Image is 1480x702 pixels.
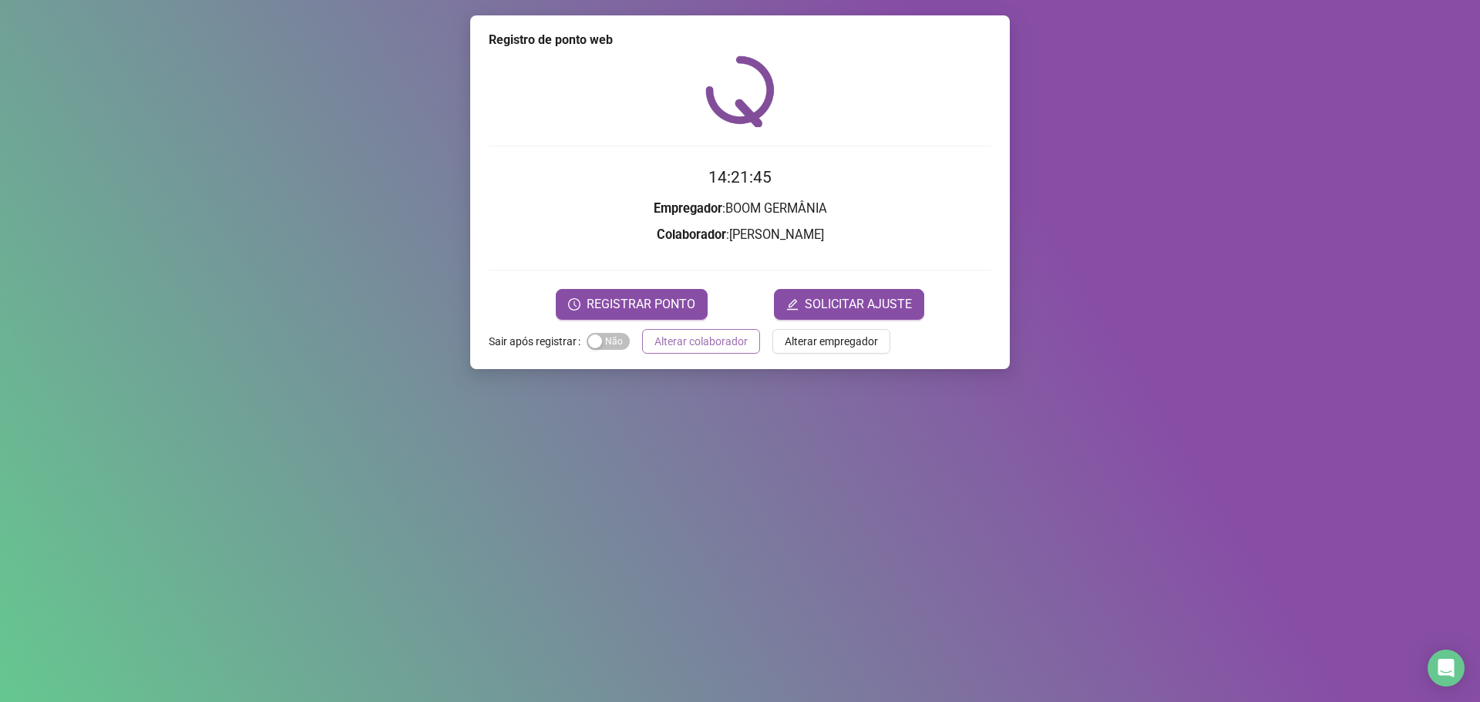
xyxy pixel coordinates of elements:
button: Alterar empregador [772,329,890,354]
strong: Colaborador [657,227,726,242]
label: Sair após registrar [489,329,587,354]
button: REGISTRAR PONTO [556,289,708,320]
div: Open Intercom Messenger [1428,650,1465,687]
span: Alterar empregador [785,333,878,350]
span: clock-circle [568,298,580,311]
button: Alterar colaborador [642,329,760,354]
h3: : [PERSON_NAME] [489,225,991,245]
strong: Empregador [654,201,722,216]
span: Alterar colaborador [654,333,748,350]
h3: : BOOM GERMÂNIA [489,199,991,219]
time: 14:21:45 [708,168,772,186]
span: edit [786,298,799,311]
span: SOLICITAR AJUSTE [805,295,912,314]
img: QRPoint [705,55,775,127]
span: REGISTRAR PONTO [587,295,695,314]
button: editSOLICITAR AJUSTE [774,289,924,320]
div: Registro de ponto web [489,31,991,49]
